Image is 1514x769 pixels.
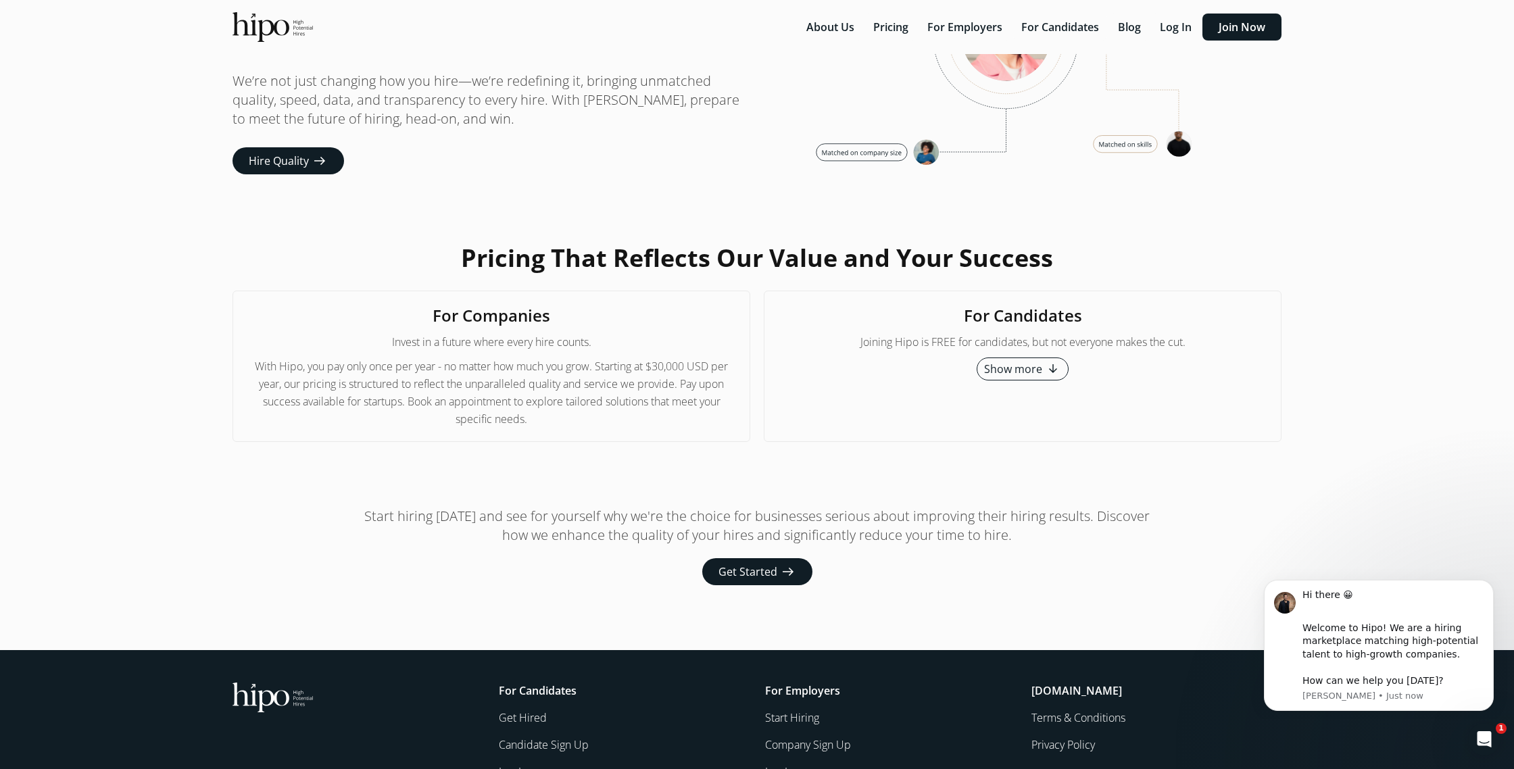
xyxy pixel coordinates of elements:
a: Blog [1110,20,1152,34]
button: For Employers [919,14,1010,41]
a: Join Now [1202,20,1281,34]
a: For Candidates [1013,20,1110,34]
p: We’re not just changing how you hire—we’re redefining it, bringing unmatched quality, speed, data... [233,72,748,128]
a: Terms & Conditions [1031,710,1281,726]
button: Hire Quality arrow_right_alt [233,147,344,174]
img: official-logo [233,683,313,712]
a: Get Hired [499,710,749,726]
h2: For Candidates [964,305,1082,326]
p: Joining Hipo is FREE for candidates, but not everyone makes the cut. [860,333,1186,351]
span: With Hipo, you pay only once per year - no matter how much you grow. Starting at $30,000 USD per ... [247,357,736,428]
span: arrow_downward_alt [1045,361,1061,377]
a: Start Hiring [765,710,1015,726]
span: Show more [984,361,1042,377]
button: Get Started arrow_right_alt [702,558,812,585]
button: Pricing [865,14,917,41]
button: For Candidates [1013,14,1107,41]
span: arrow_right_alt [312,153,328,169]
iframe: Intercom notifications message [1244,568,1514,719]
a: Log In [1152,20,1202,34]
a: Candidate Sign Up [499,737,749,753]
a: Privacy Policy [1031,737,1281,753]
button: Blog [1110,14,1149,41]
a: Company Sign Up [765,737,1015,753]
h2: For Companies [433,305,550,326]
span: arrow_right_alt [780,564,796,580]
h5: For Employers [765,683,1015,699]
a: Pricing [865,20,919,34]
h1: Pricing That Reflects Our Value and Your Success [461,245,1053,272]
iframe: Intercom live chat [1468,723,1500,755]
span: Hire Quality [249,153,309,169]
button: Log In [1152,14,1200,41]
h5: For Candidates [499,683,749,699]
a: About Us [798,20,865,34]
img: official-logo [233,12,313,42]
span: Get Started [718,564,777,580]
p: Invest in a future where every hire counts. [392,333,591,351]
button: Show more arrow_downward_alt [977,357,1069,380]
a: For Employers [919,20,1013,34]
h5: [DOMAIN_NAME] [1031,683,1281,699]
span: 1 [1496,723,1507,734]
button: About Us [798,14,862,41]
button: Join Now [1202,14,1281,41]
p: Start hiring [DATE] and see for yourself why we're the choice for businesses serious about improv... [351,507,1163,545]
